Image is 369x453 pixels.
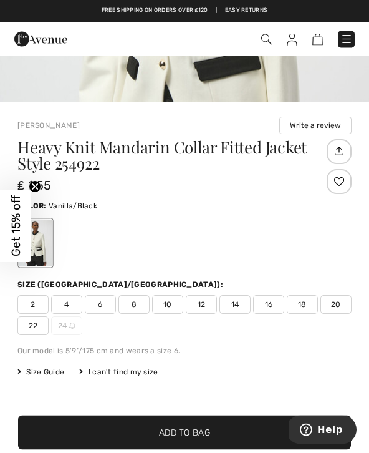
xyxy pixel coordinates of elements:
img: Menu [340,33,353,46]
a: Easy Returns [225,6,268,15]
span: 16 [253,296,284,314]
span: 2 [17,296,49,314]
span: ₤ 255 [17,178,52,193]
button: Write a review [279,117,352,135]
span: Size Guide [17,367,64,378]
span: Get 15% off [9,196,23,257]
div: Vanilla/Black [19,220,52,267]
span: 6 [85,296,116,314]
button: Add to Bag [18,416,351,450]
img: My Info [287,34,297,46]
div: Size ([GEOGRAPHIC_DATA]/[GEOGRAPHIC_DATA]): [17,280,226,291]
span: 18 [287,296,318,314]
span: Vanilla/Black [49,202,97,211]
a: [PERSON_NAME] [17,122,80,130]
span: Add to Bag [159,426,210,439]
img: Search [261,34,272,45]
h1: Heavy Knit Mandarin Collar Fitted Jacket Style 254922 [17,140,323,172]
img: 1ère Avenue [14,27,67,52]
a: Free shipping on orders over ₤120 [102,6,208,15]
span: 8 [118,296,150,314]
div: I can't find my size [79,367,158,378]
span: 10 [152,296,183,314]
span: 14 [219,296,251,314]
iframe: Opens a widget where you can find more information [289,416,357,447]
span: 20 [320,296,352,314]
span: 24 [51,317,82,336]
span: | [216,6,217,15]
span: 12 [186,296,217,314]
span: 4 [51,296,82,314]
img: ring-m.svg [69,323,75,329]
span: Color: [17,202,47,211]
div: Our model is 5'9"/175 cm and wears a size 6. [17,346,352,357]
button: Close teaser [29,181,41,193]
a: 1ère Avenue [14,34,67,44]
img: Shopping Bag [312,34,323,46]
span: 22 [17,317,49,336]
img: Share [328,141,349,162]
